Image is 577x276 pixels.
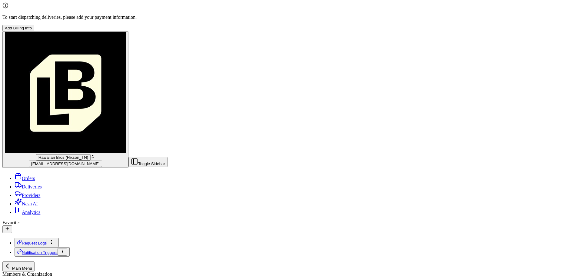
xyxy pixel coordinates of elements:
[2,261,35,271] button: Main Menu
[15,238,59,247] button: Request Logs
[36,154,91,161] button: Hawaiian Bros (Hixson_TN)
[15,210,40,215] a: Analytics
[38,155,88,160] span: Hawaiian Bros (Hixson_TN)
[17,241,47,245] a: Request Logs
[22,241,47,245] span: Request Logs
[128,157,167,167] button: Toggle Sidebar
[22,176,35,181] span: Orders
[31,161,100,166] span: [EMAIL_ADDRESS][DOMAIN_NAME]
[2,15,575,20] p: To start dispatching deliveries, please add your payment information.
[17,250,58,255] a: Notification Triggers
[2,31,128,168] button: Hawaiian Bros (Hixson_TN)Hawaiian Bros (Hixson_TN)[EMAIL_ADDRESS][DOMAIN_NAME]
[2,25,34,30] a: Add Billing Info
[22,193,40,198] span: Providers
[15,201,38,206] a: Nash AI
[5,32,126,153] img: Hawaiian Bros (Hixson_TN)
[22,201,38,206] span: Nash AI
[15,176,35,181] a: Orders
[15,247,70,257] button: Notification Triggers
[15,184,42,189] a: Deliveries
[2,25,34,31] button: Add Billing Info
[29,161,102,167] button: [EMAIL_ADDRESS][DOMAIN_NAME]
[12,266,32,271] span: Main Menu
[22,184,42,189] span: Deliveries
[138,161,165,166] span: Toggle Sidebar
[22,210,40,215] span: Analytics
[15,193,40,198] a: Providers
[22,250,58,255] span: Notification Triggers
[2,220,575,225] div: Favorites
